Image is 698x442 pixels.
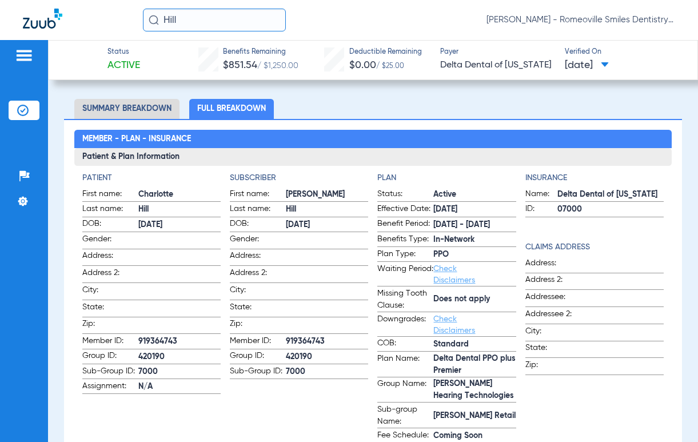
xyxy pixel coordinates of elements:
h4: Subscriber [230,172,368,184]
span: DOB: [230,218,286,232]
span: Address: [82,250,138,265]
span: Address: [525,257,581,273]
span: 919364743 [286,336,368,348]
span: Status: [377,188,433,202]
span: Hill [138,204,221,216]
span: Last name: [82,203,138,217]
span: Member ID: [82,335,138,349]
span: Coming Soon [433,430,516,442]
span: State: [525,342,581,357]
span: Active [433,189,516,201]
span: Delta Dental PPO plus Premier [433,353,516,377]
span: Zip: [230,318,286,333]
span: / $1,250.00 [257,62,298,70]
span: City: [230,284,286,300]
span: Last name: [230,203,286,217]
img: Search Icon [149,15,159,25]
span: [DATE] [433,204,516,216]
span: Address 2: [82,267,138,282]
h4: Claims Address [525,241,664,253]
span: Waiting Period: [377,263,433,286]
input: Search for patients [143,9,286,31]
span: Delta Dental of [US_STATE] [557,189,664,201]
span: [DATE] [565,58,609,73]
span: $851.54 [223,60,257,70]
span: [PERSON_NAME] [286,189,368,201]
span: Sub-Group ID: [230,365,286,379]
span: Charlotte [138,189,221,201]
span: [PERSON_NAME] Hearing Technologies [433,378,516,402]
span: Gender: [82,233,138,249]
span: Hill [286,204,368,216]
span: [DATE] - [DATE] [433,219,516,231]
span: Plan Type: [377,248,433,262]
img: hamburger-icon [15,49,33,62]
a: Check Disclaimers [433,315,475,335]
span: [DATE] [138,219,221,231]
span: Status [107,47,140,58]
h3: Patient & Plan Information [74,148,672,166]
span: Zip: [82,318,138,333]
span: Verified On [565,47,679,58]
span: Group ID: [82,350,138,364]
span: State: [82,301,138,317]
span: Name: [525,188,557,202]
a: Check Disclaimers [433,265,475,284]
span: Gender: [230,233,286,249]
span: 420190 [138,351,221,363]
span: [PERSON_NAME] - Romeoville Smiles Dentistry [486,14,675,26]
span: Address: [230,250,286,265]
span: Delta Dental of [US_STATE] [440,58,555,73]
span: 7000 [286,366,368,378]
li: Summary Breakdown [74,99,180,119]
span: DOB: [82,218,138,232]
span: Deductible Remaining [349,47,422,58]
span: [DATE] [286,219,368,231]
h2: Member - Plan - Insurance [74,130,672,148]
span: Benefits Type: [377,233,433,247]
span: First name: [82,188,138,202]
span: Payer [440,47,555,58]
span: Assignment: [82,380,138,394]
span: [PERSON_NAME] Retail [433,410,516,422]
span: 420190 [286,351,368,363]
span: N/A [138,381,221,393]
span: Group ID: [230,350,286,364]
span: City: [525,325,581,341]
span: Zip: [525,359,581,375]
h4: Insurance [525,172,664,184]
span: In-Network [433,234,516,246]
span: Does not apply [433,293,516,305]
span: Downgrades: [377,313,433,336]
span: Effective Date: [377,203,433,217]
span: PPO [433,249,516,261]
img: Zuub Logo [23,9,62,29]
span: Sub-group Name: [377,404,433,428]
span: COB: [377,337,433,351]
h4: Patient [82,172,221,184]
span: Addressee: [525,291,581,306]
span: Sub-Group ID: [82,365,138,379]
h4: Plan [377,172,516,184]
span: Plan Name: [377,353,433,377]
span: ID: [525,203,557,217]
span: Group Name: [377,378,433,402]
span: 7000 [138,366,221,378]
li: Full Breakdown [189,99,274,119]
span: Member ID: [230,335,286,349]
span: 07000 [557,204,664,216]
span: 919364743 [138,336,221,348]
span: City: [82,284,138,300]
span: Missing Tooth Clause: [377,288,433,312]
span: Active [107,58,140,73]
span: Standard [433,339,516,351]
span: Addressee 2: [525,308,581,324]
span: / $25.00 [376,63,404,70]
span: Address 2: [525,274,581,289]
span: Address 2: [230,267,286,282]
span: State: [230,301,286,317]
